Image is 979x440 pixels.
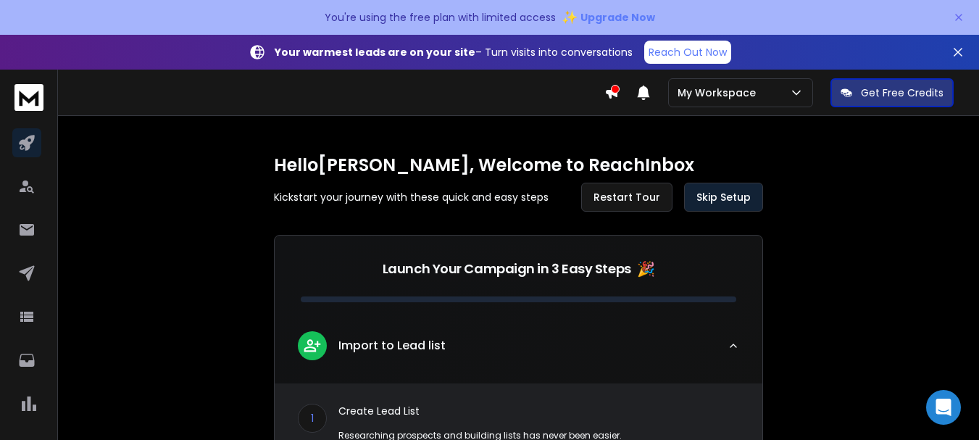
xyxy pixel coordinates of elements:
[338,404,739,418] p: Create Lead List
[275,45,633,59] p: – Turn visits into conversations
[14,84,43,111] img: logo
[275,45,475,59] strong: Your warmest leads are on your site
[298,404,327,433] div: 1
[637,259,655,279] span: 🎉
[678,86,762,100] p: My Workspace
[696,190,751,204] span: Skip Setup
[562,3,655,32] button: ✨Upgrade Now
[830,78,954,107] button: Get Free Credits
[274,154,763,177] h1: Hello [PERSON_NAME] , Welcome to ReachInbox
[581,183,672,212] button: Restart Tour
[303,336,322,354] img: lead
[649,45,727,59] p: Reach Out Now
[684,183,763,212] button: Skip Setup
[861,86,943,100] p: Get Free Credits
[274,190,549,204] p: Kickstart your journey with these quick and easy steps
[275,320,762,383] button: leadImport to Lead list
[325,10,556,25] p: You're using the free plan with limited access
[644,41,731,64] a: Reach Out Now
[383,259,631,279] p: Launch Your Campaign in 3 Easy Steps
[926,390,961,425] div: Open Intercom Messenger
[580,10,655,25] span: Upgrade Now
[338,337,446,354] p: Import to Lead list
[562,7,578,28] span: ✨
